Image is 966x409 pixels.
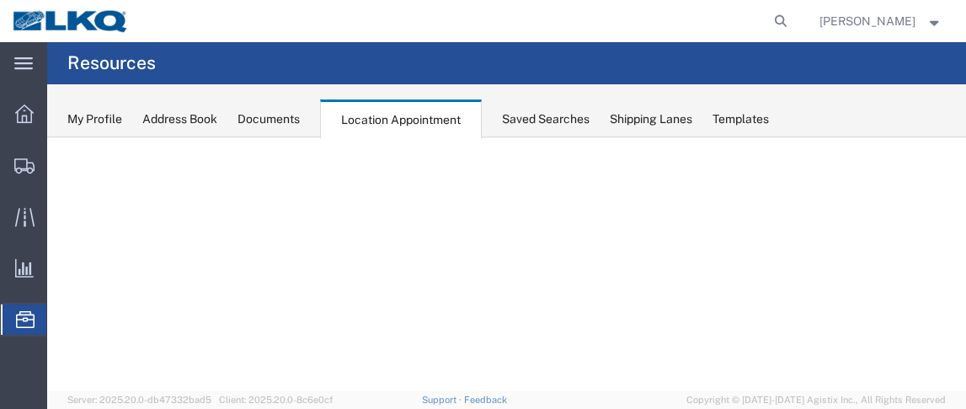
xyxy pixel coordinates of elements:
iframe: FS Legacy Container [47,137,966,391]
a: Support [422,395,464,405]
div: Documents [237,110,300,128]
div: Shipping Lanes [610,110,692,128]
div: My Profile [67,110,122,128]
span: Krisann Metzger [819,12,915,30]
img: logo [12,8,130,34]
div: Templates [712,110,769,128]
span: Copyright © [DATE]-[DATE] Agistix Inc., All Rights Reserved [686,393,946,407]
div: Location Appointment [320,100,482,138]
h4: Resources [67,42,156,84]
a: Feedback [464,395,507,405]
div: Address Book [142,110,217,128]
div: Saved Searches [502,110,590,128]
span: Server: 2025.20.0-db47332bad5 [67,395,211,405]
span: Client: 2025.20.0-8c6e0cf [219,395,333,405]
button: [PERSON_NAME] [819,11,943,31]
